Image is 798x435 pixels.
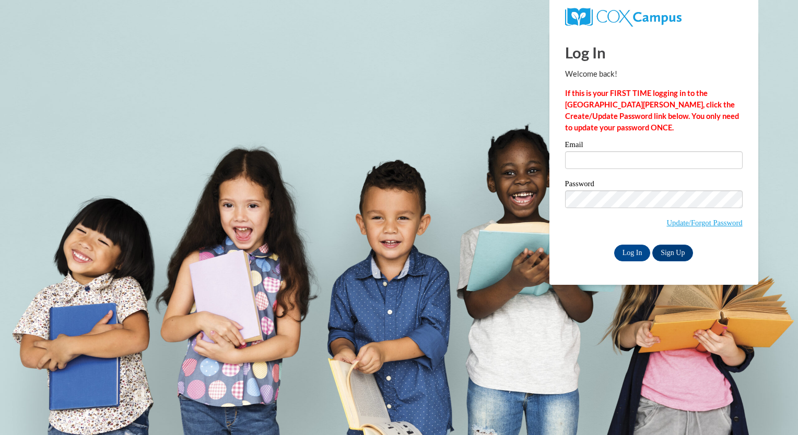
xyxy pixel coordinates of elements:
h1: Log In [565,42,743,63]
p: Welcome back! [565,68,743,80]
a: Update/Forgot Password [667,219,743,227]
a: Sign Up [652,245,693,261]
label: Password [565,180,743,190]
a: COX Campus [565,12,682,21]
label: Email [565,141,743,151]
img: COX Campus [565,8,682,27]
input: Log In [614,245,651,261]
strong: If this is your FIRST TIME logging in to the [GEOGRAPHIC_DATA][PERSON_NAME], click the Create/Upd... [565,89,739,132]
